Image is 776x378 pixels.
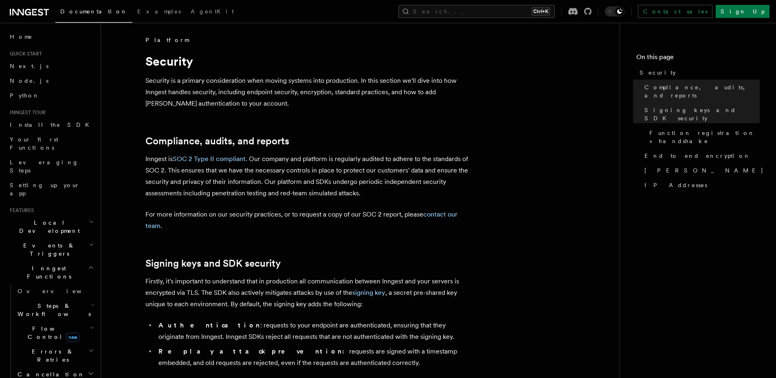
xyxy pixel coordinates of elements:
[638,5,712,18] a: Contact sales
[60,8,128,15] span: Documentation
[158,321,260,329] strong: Authentication
[10,159,79,174] span: Leveraging Steps
[644,181,707,189] span: IP Addresses
[145,54,471,69] h1: Security
[7,155,96,178] a: Leveraging Steps
[7,178,96,201] a: Setting up your app
[145,75,471,109] p: Security is a primary consideration when moving systems into production. In this section we'll di...
[636,52,760,65] h4: On this page
[7,88,96,103] a: Python
[66,333,79,342] span: new
[10,136,58,151] span: Your first Functions
[156,320,471,343] li: : requests to your endpoint are authenticated, ensuring that they originate from Inngest. Inngest...
[644,152,750,160] span: End to end encryption
[7,29,96,44] a: Home
[145,36,189,44] span: Platform
[14,347,88,364] span: Errors & Retries
[14,302,91,318] span: Steps & Workflows
[352,289,385,296] a: signing key
[644,106,760,122] span: Signing keys and SDK security
[10,92,40,99] span: Python
[10,182,80,197] span: Setting up your app
[7,59,96,73] a: Next.js
[14,284,96,298] a: Overview
[7,215,96,238] button: Local Development
[18,288,101,294] span: Overview
[7,207,34,214] span: Features
[641,148,760,163] a: End to end encryption
[649,129,760,145] span: Function registration + handshake
[636,65,760,80] a: Security
[186,2,239,22] a: AgentKit
[7,132,96,155] a: Your first Functions
[55,2,132,23] a: Documentation
[145,258,281,269] a: Signing keys and SDK security
[10,77,48,84] span: Node.js
[173,155,246,163] a: SOC 2 Type II compliant
[641,163,760,178] a: [PERSON_NAME]
[14,321,96,344] button: Flow Controlnew
[640,69,676,77] span: Security
[145,276,471,310] p: Firstly, it's important to understand that in production all communication between Inngest and yo...
[7,241,89,258] span: Events & Triggers
[14,325,90,341] span: Flow Control
[641,178,760,192] a: IP Addresses
[644,83,760,99] span: Compliance, audits, and reports
[156,346,471,369] li: requests are signed with a timestamp embedded, and old requests are rejected, even if the request...
[7,238,96,261] button: Events & Triggers
[145,209,471,232] p: For more information on our security practices, or to request a copy of our SOC 2 report, please .
[641,103,760,126] a: Signing keys and SDK security
[7,261,96,284] button: Inngest Functions
[646,126,760,148] a: Function registration + handshake
[191,8,234,15] span: AgentKit
[132,2,186,22] a: Examples
[644,166,764,175] span: [PERSON_NAME]
[7,264,88,281] span: Inngest Functions
[10,63,48,69] span: Next.js
[605,7,624,16] button: Toggle dark mode
[7,51,42,57] span: Quick start
[10,122,94,128] span: Install the SDK
[716,5,769,18] a: Sign Up
[532,7,550,15] kbd: Ctrl+K
[10,33,33,41] span: Home
[158,347,349,355] strong: Replay attack prevention:
[14,344,96,367] button: Errors & Retries
[7,117,96,132] a: Install the SDK
[137,8,181,15] span: Examples
[7,219,89,235] span: Local Development
[145,153,471,199] p: Inngest is . Our company and platform is regularly audited to adhere to the standards of SOC 2. T...
[145,135,289,147] a: Compliance, audits, and reports
[7,109,46,116] span: Inngest tour
[14,298,96,321] button: Steps & Workflows
[398,5,555,18] button: Search...Ctrl+K
[7,73,96,88] a: Node.js
[641,80,760,103] a: Compliance, audits, and reports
